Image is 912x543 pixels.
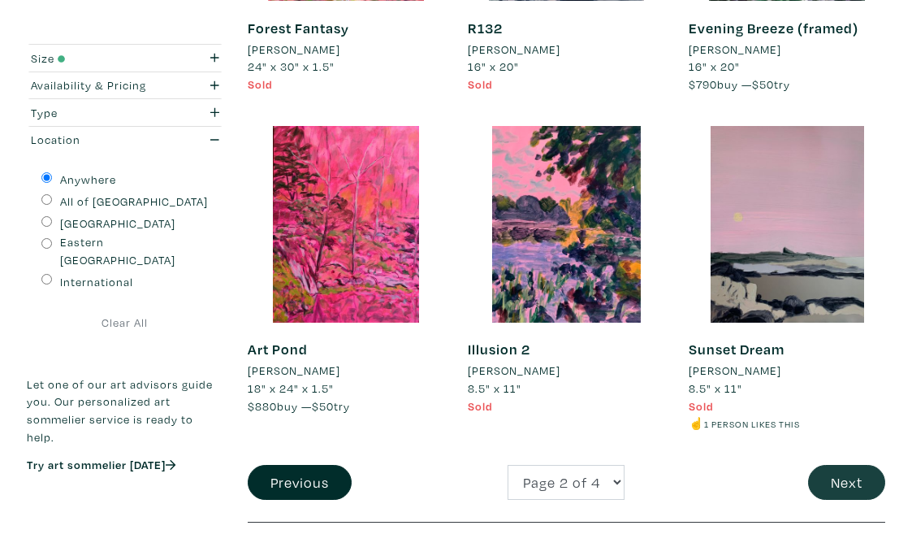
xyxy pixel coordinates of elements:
[31,131,166,149] div: Location
[689,19,858,37] a: Evening Breeze (framed)
[689,59,740,74] span: 16" x 20"
[248,340,308,358] a: Art Pond
[27,314,223,332] a: Clear All
[60,233,209,268] label: Eastern [GEOGRAPHIC_DATA]
[468,19,503,37] a: R132
[60,215,175,232] label: [GEOGRAPHIC_DATA]
[248,380,334,396] span: 18" x 24" x 1.5"
[248,59,335,74] span: 24" x 30" x 1.5"
[689,340,784,358] a: Sunset Dream
[27,99,223,126] button: Type
[468,41,560,59] li: [PERSON_NAME]
[60,171,116,189] label: Anywhere
[689,362,781,380] li: [PERSON_NAME]
[468,362,664,380] a: [PERSON_NAME]
[31,50,166,67] div: Size
[27,376,223,445] p: Let one of our art advisors guide you. Our personalized art sommelier service is ready to help.
[31,104,166,122] div: Type
[312,398,334,414] span: $50
[27,72,223,99] button: Availability & Pricing
[31,76,166,94] div: Availability & Pricing
[468,59,519,74] span: 16" x 20"
[27,457,176,472] a: Try art sommelier [DATE]
[468,340,530,358] a: Illusion 2
[27,127,223,154] button: Location
[248,362,444,380] a: [PERSON_NAME]
[248,41,340,59] li: [PERSON_NAME]
[689,76,717,92] span: $790
[248,398,277,414] span: $880
[248,19,349,37] a: Forest Fantasy
[468,76,493,92] span: Sold
[468,41,664,59] a: [PERSON_NAME]
[704,418,800,430] small: 1 person likes this
[468,380,521,396] span: 8.5" x 11"
[689,362,885,380] a: [PERSON_NAME]
[468,362,560,380] li: [PERSON_NAME]
[60,273,133,291] label: International
[60,193,208,211] label: All of [GEOGRAPHIC_DATA]
[248,76,273,92] span: Sold
[689,380,742,396] span: 8.5" x 11"
[808,465,885,500] button: Next
[468,398,493,414] span: Sold
[248,465,352,500] button: Previous
[248,41,444,59] a: [PERSON_NAME]
[689,76,790,92] span: buy — try
[248,362,340,380] li: [PERSON_NAME]
[248,398,350,414] span: buy — try
[27,45,223,72] button: Size
[27,489,223,523] iframe: Customer reviews powered by Trustpilot
[752,76,774,92] span: $50
[689,398,714,414] span: Sold
[689,41,781,59] li: [PERSON_NAME]
[689,415,885,432] li: ☝️
[689,41,885,59] a: [PERSON_NAME]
